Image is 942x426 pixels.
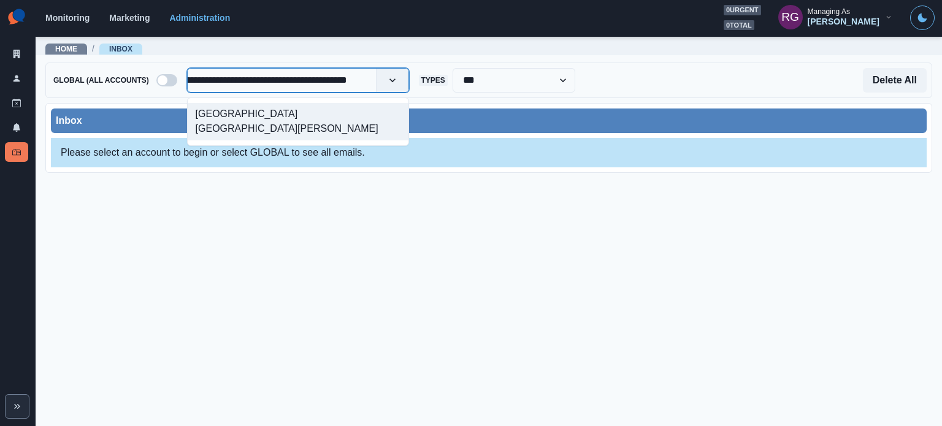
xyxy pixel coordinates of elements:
[45,13,90,23] a: Monitoring
[109,13,150,23] a: Marketing
[51,138,927,167] div: Please select an account to begin or select GLOBAL to see all emails.
[5,118,28,137] a: Notifications
[5,44,28,64] a: Clients
[56,113,922,128] div: Inbox
[188,103,408,140] div: [GEOGRAPHIC_DATA] [GEOGRAPHIC_DATA][PERSON_NAME]
[808,7,850,16] div: Managing As
[5,93,28,113] a: Draft Posts
[109,45,132,53] a: Inbox
[724,5,761,15] span: 0 urgent
[808,17,879,27] div: [PERSON_NAME]
[51,75,151,86] span: Global (All Accounts)
[768,5,903,29] button: Managing As[PERSON_NAME]
[5,394,29,419] button: Expand
[419,75,448,86] span: Types
[5,142,28,162] a: Inbox
[863,68,927,93] button: Delete All
[92,42,94,55] span: /
[169,13,230,23] a: Administration
[781,2,799,32] div: Russel Gabiosa
[45,42,142,55] nav: breadcrumb
[724,20,754,31] span: 0 total
[910,6,935,30] button: Toggle Mode
[55,45,77,53] a: Home
[5,69,28,88] a: Users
